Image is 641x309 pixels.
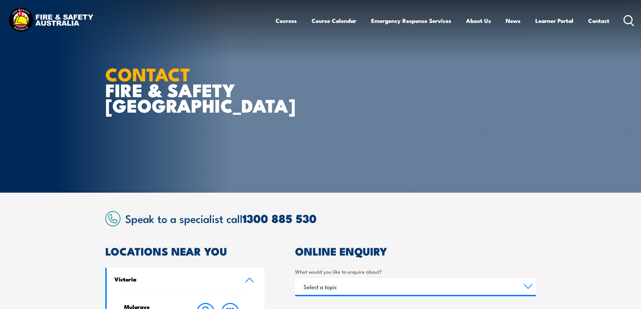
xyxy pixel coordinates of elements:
[295,246,536,256] h2: ONLINE ENQUIRY
[276,12,297,30] a: Courses
[371,12,451,30] a: Emergency Response Services
[466,12,491,30] a: About Us
[105,246,265,256] h2: LOCATIONS NEAR YOU
[114,275,235,283] h4: Victoria
[105,66,272,113] h1: FIRE & SAFETY [GEOGRAPHIC_DATA]
[535,12,573,30] a: Learner Portal
[506,12,521,30] a: News
[588,12,609,30] a: Contact
[312,12,356,30] a: Course Calendar
[295,268,536,275] label: What would you like to enquire about?
[107,268,265,292] a: Victoria
[105,60,190,87] strong: CONTACT
[243,209,317,227] a: 1300 885 530
[125,212,536,224] h2: Speak to a specialist call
